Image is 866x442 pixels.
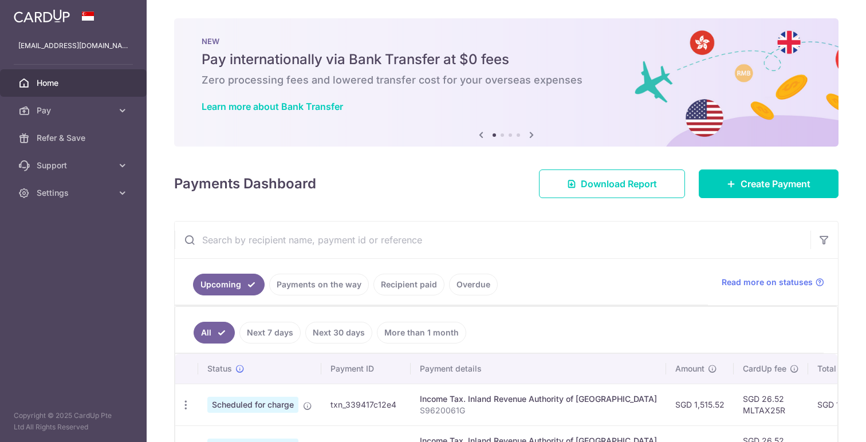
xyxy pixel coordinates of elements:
a: Payments on the way [269,274,369,295]
h4: Payments Dashboard [174,173,316,194]
span: Settings [37,187,112,199]
a: Next 7 days [239,322,301,344]
p: [EMAIL_ADDRESS][DOMAIN_NAME] [18,40,128,52]
span: Support [37,160,112,171]
span: Total amt. [817,363,855,374]
th: Payment ID [321,354,411,384]
a: Learn more about Bank Transfer [202,101,343,112]
h6: Zero processing fees and lowered transfer cost for your overseas expenses [202,73,811,87]
span: Amount [675,363,704,374]
td: SGD 1,515.52 [666,384,734,425]
td: SGD 26.52 MLTAX25R [734,384,808,425]
span: Read more on statuses [722,277,813,288]
span: Home [37,77,112,89]
input: Search by recipient name, payment id or reference [175,222,810,258]
span: Scheduled for charge [207,397,298,413]
a: More than 1 month [377,322,466,344]
a: Next 30 days [305,322,372,344]
a: Recipient paid [373,274,444,295]
iframe: Opens a widget where you can find more information [792,408,855,436]
a: Create Payment [699,169,839,198]
a: Upcoming [193,274,265,295]
img: CardUp [14,9,70,23]
span: Create Payment [741,177,810,191]
a: Download Report [539,169,685,198]
span: Download Report [581,177,657,191]
span: Refer & Save [37,132,112,144]
td: txn_339417c12e4 [321,384,411,425]
h5: Pay internationally via Bank Transfer at $0 fees [202,50,811,69]
span: CardUp fee [743,363,786,374]
a: Read more on statuses [722,277,824,288]
span: Pay [37,105,112,116]
div: Income Tax. Inland Revenue Authority of [GEOGRAPHIC_DATA] [420,393,657,405]
span: Status [207,363,232,374]
p: NEW [202,37,811,46]
a: All [194,322,235,344]
p: S9620061G [420,405,657,416]
a: Overdue [449,274,498,295]
img: Bank transfer banner [174,18,839,147]
th: Payment details [411,354,666,384]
